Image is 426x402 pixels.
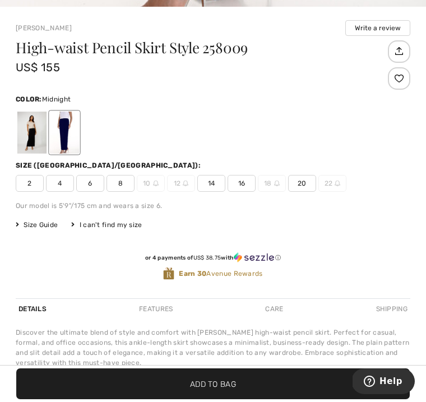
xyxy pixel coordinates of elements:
[136,299,175,319] div: Features
[16,327,410,368] div: Discover the ultimate blend of style and comfort with [PERSON_NAME] high-waist pencil skirt. Perf...
[197,175,225,192] span: 14
[345,20,410,36] button: Write a review
[16,175,44,192] span: 2
[373,299,410,319] div: Shipping
[16,368,410,399] button: Add to Bag
[16,40,377,55] h1: High-waist Pencil Skirt Style 258009
[193,255,221,261] span: US$ 38.75
[353,368,415,396] iframe: Opens a widget where you can find more information
[390,41,408,61] img: Share
[17,112,47,154] div: Black
[16,201,410,211] div: Our model is 5'9"/175 cm and wears a size 6.
[16,24,72,32] a: [PERSON_NAME]
[42,95,71,103] span: Midnight
[190,378,236,390] span: Add to Bag
[262,299,286,319] div: Care
[137,175,165,192] span: 10
[288,175,316,192] span: 20
[76,175,104,192] span: 6
[258,175,286,192] span: 18
[16,61,60,74] span: US$ 155
[16,252,410,267] div: or 4 payments ofUS$ 38.75withSezzle Click to learn more about Sezzle
[274,181,280,186] img: ring-m.svg
[179,270,206,278] strong: Earn 30
[335,181,340,186] img: ring-m.svg
[46,175,74,192] span: 4
[318,175,346,192] span: 22
[163,267,174,280] img: Avenue Rewards
[228,175,256,192] span: 16
[16,220,58,230] span: Size Guide
[106,175,135,192] span: 8
[234,252,274,262] img: Sezzle
[16,299,49,319] div: Details
[50,112,79,154] div: Midnight
[16,95,42,103] span: Color:
[183,181,188,186] img: ring-m.svg
[16,252,410,263] div: or 4 payments of with
[71,220,142,230] div: I can't find my size
[167,175,195,192] span: 12
[179,269,262,279] span: Avenue Rewards
[153,181,159,186] img: ring-m.svg
[16,160,203,170] div: Size ([GEOGRAPHIC_DATA]/[GEOGRAPHIC_DATA]):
